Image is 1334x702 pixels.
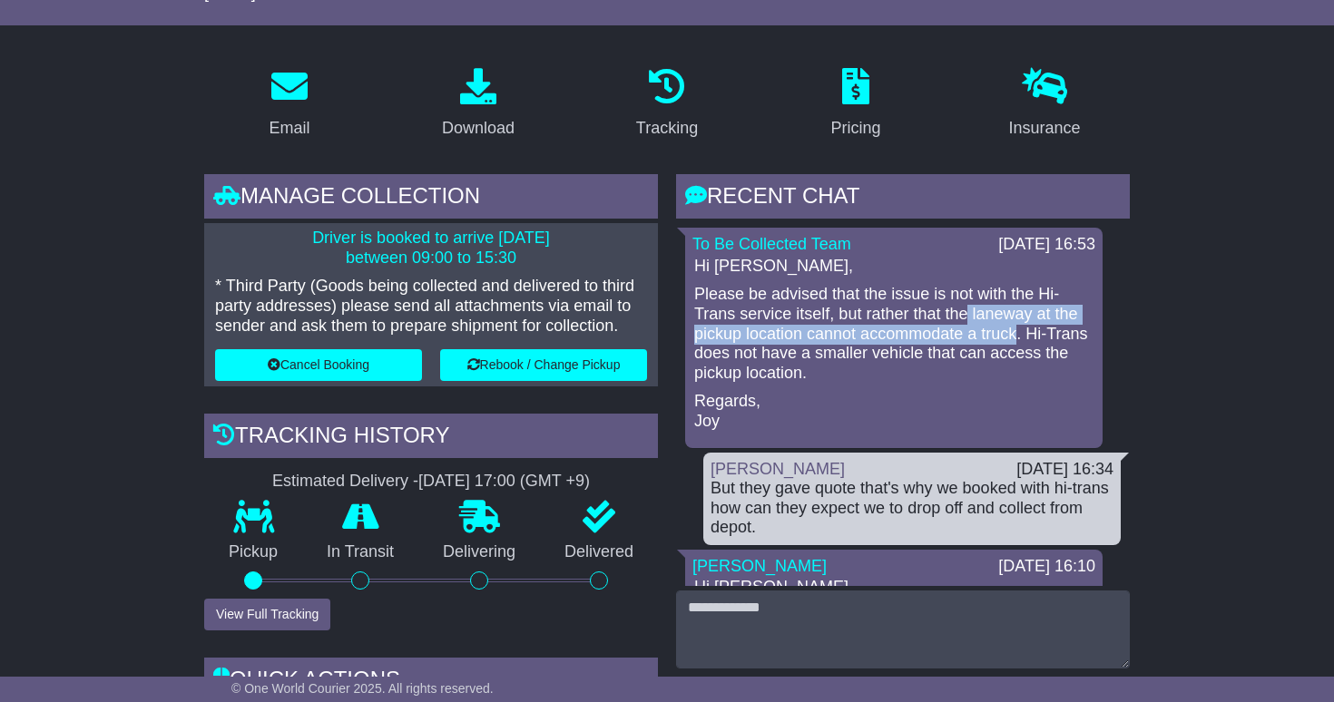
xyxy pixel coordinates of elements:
div: Tracking history [204,414,658,463]
a: Email [257,62,321,147]
p: In Transit [302,542,418,562]
a: To Be Collected Team [692,235,851,253]
a: [PERSON_NAME] [711,460,845,478]
button: Cancel Booking [215,349,422,381]
a: [PERSON_NAME] [692,557,827,575]
p: Delivering [418,542,540,562]
div: Estimated Delivery - [204,472,658,492]
a: Pricing [819,62,892,147]
button: Rebook / Change Pickup [440,349,647,381]
p: Delivered [540,542,658,562]
a: Insurance [996,62,1092,147]
p: Regards, Joy [694,392,1094,431]
button: View Full Tracking [204,599,330,630]
a: Tracking [624,62,710,147]
div: Email [269,116,309,141]
div: [DATE] 16:10 [998,557,1095,577]
p: Please be advised that the issue is not with the Hi-Trans service itself, but rather that the lan... [694,285,1094,383]
p: Pickup [204,542,302,562]
p: Driver is booked to arrive [DATE] between 09:00 to 15:30 [215,229,647,268]
div: Download [442,116,515,141]
div: Pricing [830,116,880,141]
div: Manage collection [204,174,658,223]
div: [DATE] 16:34 [1016,460,1113,480]
p: Hi [PERSON_NAME], [694,257,1094,277]
p: * Third Party (Goods being collected and delivered to third party addresses) please send all atta... [215,277,647,336]
a: Download [430,62,526,147]
div: Tracking [636,116,698,141]
div: RECENT CHAT [676,174,1130,223]
div: Insurance [1008,116,1080,141]
div: [DATE] 16:53 [998,235,1095,255]
div: [DATE] 17:00 (GMT +9) [418,472,590,492]
div: But they gave quote that's why we booked with hi-trans how can they expect we to drop off and col... [711,479,1113,538]
span: © One World Courier 2025. All rights reserved. [231,681,494,696]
